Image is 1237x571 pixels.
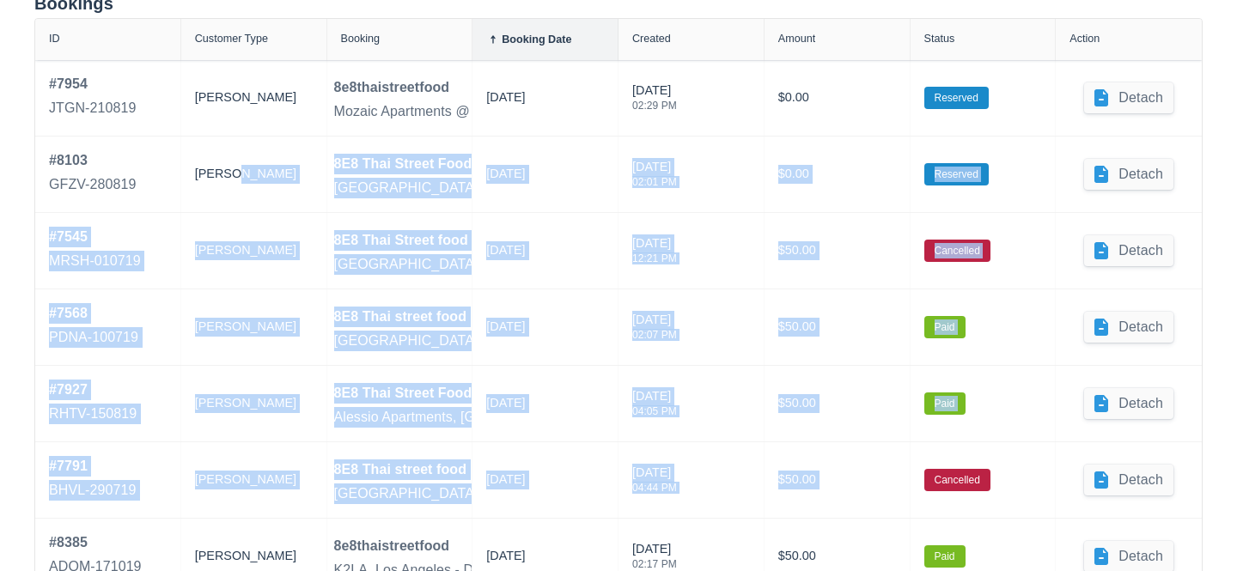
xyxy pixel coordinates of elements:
[1084,388,1173,419] button: Detach
[334,254,787,275] div: [GEOGRAPHIC_DATA], [GEOGRAPHIC_DATA] - [GEOGRAPHIC_DATA]
[49,150,136,198] a: #8103GFZV-280819
[924,469,990,491] label: Cancelled
[195,227,313,275] div: [PERSON_NAME]
[49,532,142,553] div: # 8385
[334,77,450,98] div: 8e8thaistreetfood
[49,98,136,118] div: JTGN-210819
[195,456,313,504] div: [PERSON_NAME]
[924,240,990,262] label: Cancelled
[1084,465,1173,495] button: Detach
[195,33,268,45] div: Customer Type
[1084,82,1173,113] button: Detach
[49,327,138,348] div: PDNA-100719
[632,82,677,121] div: [DATE]
[49,404,137,424] div: RHTV-150819
[334,178,684,198] div: [GEOGRAPHIC_DATA], [GEOGRAPHIC_DATA] - Dinner
[49,303,138,324] div: # 7568
[632,33,671,45] div: Created
[632,387,677,427] div: [DATE]
[1069,33,1100,45] div: Action
[778,303,896,351] div: $50.00
[632,559,677,569] div: 02:17 PM
[49,227,141,275] a: #7545MRSH-010719
[49,303,138,351] a: #7568PDNA-100719
[778,74,896,122] div: $0.00
[502,33,571,46] div: Booking Date
[334,331,684,351] div: [GEOGRAPHIC_DATA], [GEOGRAPHIC_DATA] - Dinner
[1084,312,1173,343] button: Detach
[486,318,525,343] div: [DATE]
[924,33,955,45] div: Status
[195,150,313,198] div: [PERSON_NAME]
[334,154,472,174] div: 8E8 Thai Street Food
[632,483,677,493] div: 04:44 PM
[195,303,313,351] div: [PERSON_NAME]
[334,230,468,251] div: 8E8 Thai Street food
[486,394,525,420] div: [DATE]
[49,174,136,195] div: GFZV-280819
[632,464,677,503] div: [DATE]
[49,380,137,400] div: # 7927
[334,307,467,327] div: 8E8 Thai street food
[334,407,658,428] div: Alessio Apartments, [GEOGRAPHIC_DATA] - Dinner
[49,456,136,477] div: # 7791
[49,150,136,171] div: # 8103
[334,536,450,556] div: 8e8thaistreetfood
[632,330,677,340] div: 02:07 PM
[195,74,313,122] div: [PERSON_NAME]
[486,471,525,496] div: [DATE]
[49,74,136,122] a: #7954JTGN-210819
[486,88,525,114] div: [DATE]
[632,234,677,274] div: [DATE]
[924,392,966,415] label: Paid
[778,227,896,275] div: $50.00
[632,177,677,187] div: 02:01 PM
[632,311,677,350] div: [DATE]
[632,253,677,264] div: 12:21 PM
[49,251,141,271] div: MRSH-010719
[778,456,896,504] div: $50.00
[334,459,467,480] div: 8E8 Thai street food
[486,165,525,191] div: [DATE]
[341,33,381,45] div: Booking
[49,380,137,428] a: #7927RHTV-150819
[49,227,141,247] div: # 7545
[334,483,787,504] div: [GEOGRAPHIC_DATA], [GEOGRAPHIC_DATA] - [GEOGRAPHIC_DATA]
[924,316,966,338] label: Paid
[195,380,313,428] div: [PERSON_NAME]
[334,101,672,122] div: Mozaic Apartments @ [GEOGRAPHIC_DATA] - Dinner
[778,33,815,45] div: Amount
[778,150,896,198] div: $0.00
[632,100,677,111] div: 02:29 PM
[924,545,966,568] label: Paid
[49,480,136,501] div: BHVL-290719
[924,163,989,185] label: Reserved
[632,158,677,197] div: [DATE]
[334,383,472,404] div: 8E8 Thai Street Food
[924,87,989,109] label: Reserved
[49,33,60,45] div: ID
[778,380,896,428] div: $50.00
[1084,159,1173,190] button: Detach
[1084,235,1173,266] button: Detach
[49,74,136,94] div: # 7954
[632,406,677,416] div: 04:05 PM
[49,456,136,504] a: #7791BHVL-290719
[486,241,525,267] div: [DATE]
